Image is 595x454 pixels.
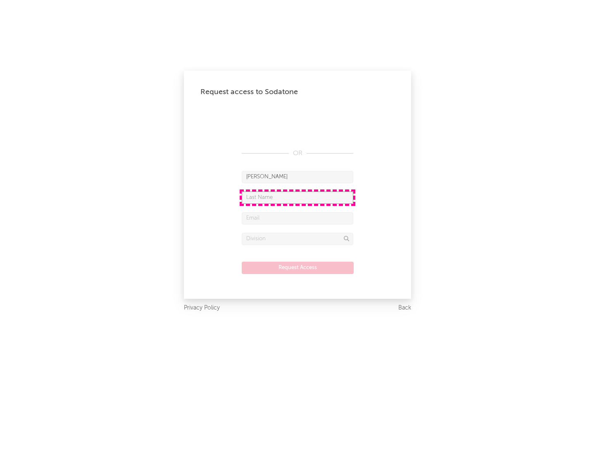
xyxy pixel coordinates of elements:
input: Last Name [242,192,353,204]
button: Request Access [242,262,354,274]
a: Privacy Policy [184,303,220,313]
div: Request access to Sodatone [200,87,395,97]
a: Back [398,303,411,313]
div: OR [242,149,353,158]
input: Email [242,212,353,225]
input: First Name [242,171,353,183]
input: Division [242,233,353,245]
